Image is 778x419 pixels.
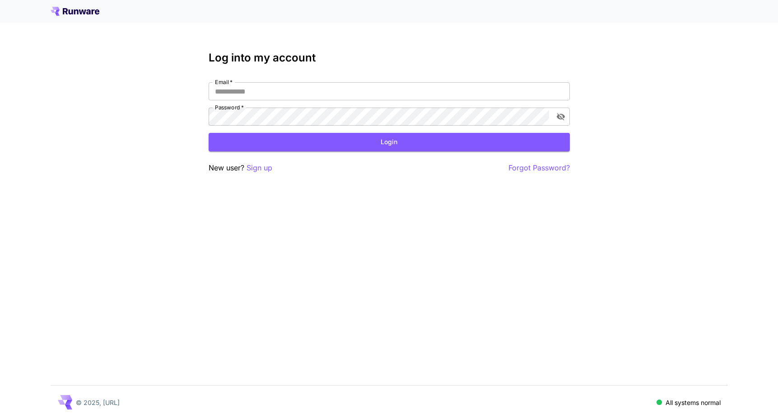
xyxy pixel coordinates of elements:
[247,162,272,174] button: Sign up
[209,162,272,174] p: New user?
[76,398,120,407] p: © 2025, [URL]
[508,162,570,174] button: Forgot Password?
[553,108,569,125] button: toggle password visibility
[215,78,233,86] label: Email
[666,398,721,407] p: All systems normal
[215,104,244,111] label: Password
[209,52,570,64] h3: Log into my account
[209,133,570,151] button: Login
